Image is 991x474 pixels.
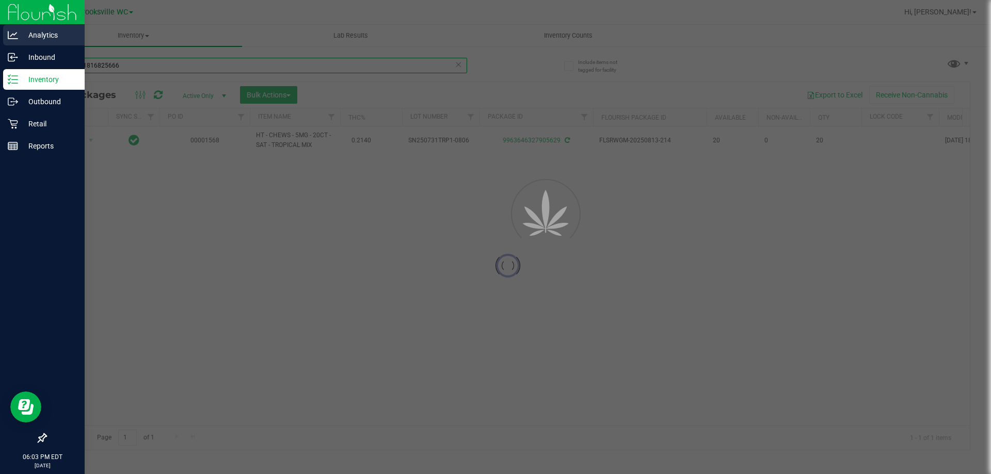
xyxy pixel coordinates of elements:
p: Inbound [18,51,80,63]
p: Analytics [18,29,80,41]
iframe: Resource center [10,391,41,422]
inline-svg: Outbound [8,96,18,107]
p: Inventory [18,73,80,86]
p: 06:03 PM EDT [5,452,80,462]
inline-svg: Analytics [8,30,18,40]
inline-svg: Reports [8,141,18,151]
p: [DATE] [5,462,80,469]
p: Outbound [18,95,80,108]
p: Retail [18,118,80,130]
inline-svg: Inventory [8,74,18,85]
p: Reports [18,140,80,152]
inline-svg: Inbound [8,52,18,62]
inline-svg: Retail [8,119,18,129]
